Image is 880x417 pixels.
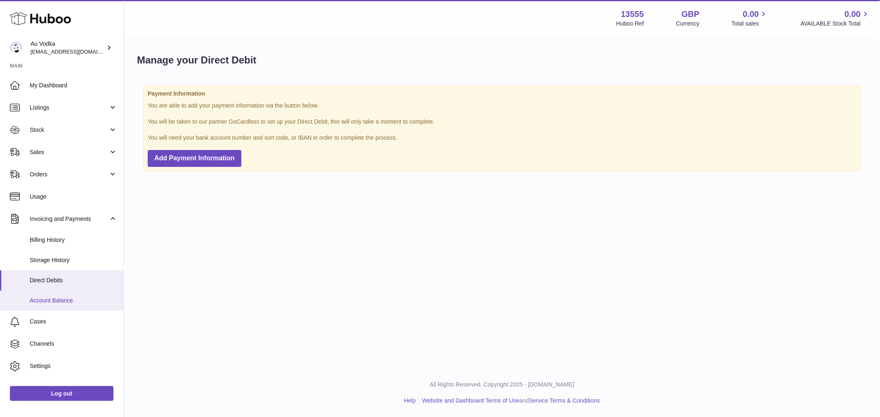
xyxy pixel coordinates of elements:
[31,40,105,56] div: Au Vodka
[731,20,768,28] span: Total sales
[154,155,235,162] span: Add Payment Information
[148,150,241,167] button: Add Payment Information
[845,9,861,20] span: 0.00
[616,20,644,28] div: Huboo Ref
[30,318,117,326] span: Cases
[731,9,768,28] a: 0.00 Total sales
[148,134,856,142] p: You will need your bank account number and sort code, or IBAN in order to complete the process.
[10,386,113,401] a: Log out
[30,171,109,178] span: Orders
[30,236,117,244] span: Billing History
[137,54,256,67] h1: Manage your Direct Debit
[148,118,856,126] p: You will be taken to our partner GoCardless to set up your Direct Debit, this will only take a mo...
[30,104,109,112] span: Listings
[676,20,700,28] div: Currency
[419,397,600,405] li: and
[529,397,600,404] a: Service Terms & Conditions
[10,42,22,54] img: internalAdmin-13555@internal.huboo.com
[30,256,117,264] span: Storage History
[800,20,870,28] span: AVAILABLE Stock Total
[30,297,117,305] span: Account Balance
[148,90,856,98] strong: Payment Information
[30,148,109,156] span: Sales
[30,362,117,370] span: Settings
[30,276,117,284] span: Direct Debits
[148,102,856,110] p: You are able to add your payment information via the button below.
[621,9,644,20] strong: 13555
[682,9,699,20] strong: GBP
[30,82,117,89] span: My Dashboard
[422,397,519,404] a: Website and Dashboard Terms of Use
[31,48,121,55] span: [EMAIL_ADDRESS][DOMAIN_NAME]
[743,9,759,20] span: 0.00
[130,381,873,389] p: All Rights Reserved. Copyright 2025 - [DOMAIN_NAME]
[404,397,416,404] a: Help
[800,9,870,28] a: 0.00 AVAILABLE Stock Total
[30,193,117,201] span: Usage
[30,126,109,134] span: Stock
[30,340,117,348] span: Channels
[30,215,109,223] span: Invoicing and Payments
